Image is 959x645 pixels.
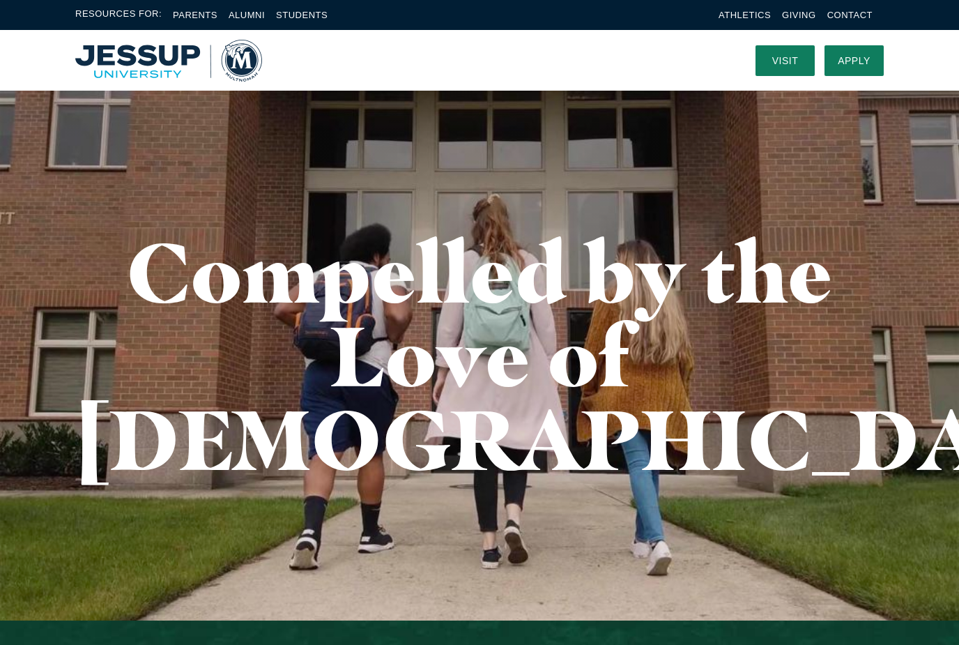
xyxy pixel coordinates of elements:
span: Resources For: [75,7,162,23]
a: Students [276,10,328,20]
img: Multnomah University Logo [75,40,262,82]
a: Athletics [719,10,771,20]
a: Contact [827,10,873,20]
a: Apply [824,45,884,76]
a: Home [75,40,262,82]
a: Alumni [229,10,265,20]
a: Giving [782,10,816,20]
h1: Compelled by the Love of [DEMOGRAPHIC_DATA] [75,230,884,481]
a: Parents [173,10,217,20]
a: Visit [755,45,815,76]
